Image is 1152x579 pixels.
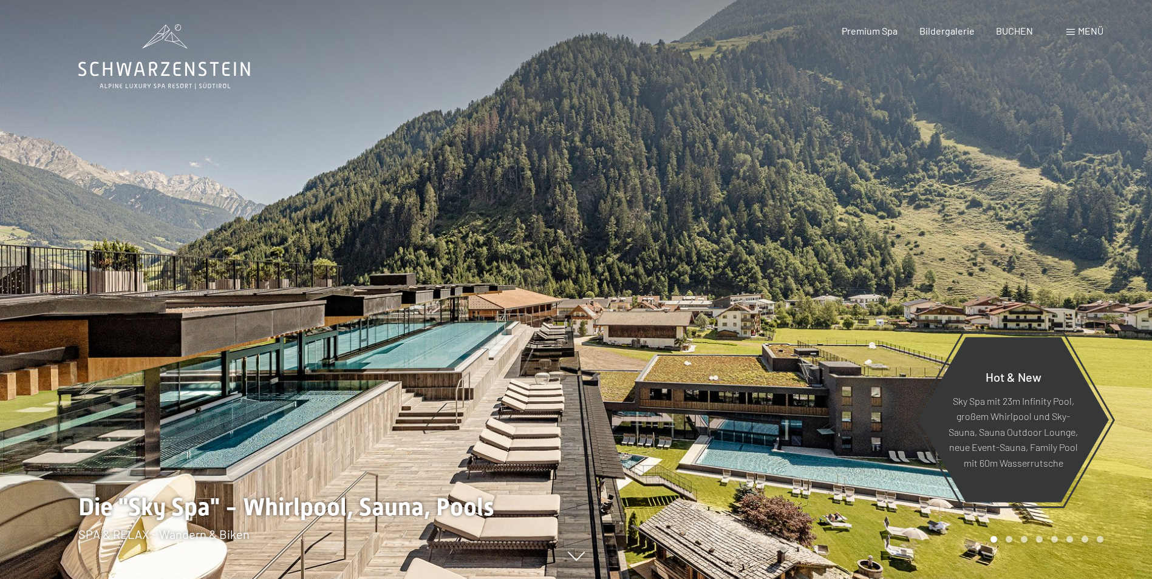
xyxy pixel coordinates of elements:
div: Carousel Page 5 [1051,536,1058,543]
a: Premium Spa [842,25,898,36]
p: Sky Spa mit 23m Infinity Pool, großem Whirlpool und Sky-Sauna, Sauna Outdoor Lounge, neue Event-S... [947,393,1079,470]
span: Hot & New [986,369,1041,384]
a: Bildergalerie [919,25,975,36]
div: Carousel Page 7 [1082,536,1088,543]
div: Carousel Page 2 [1006,536,1012,543]
div: Carousel Page 1 (Current Slide) [990,536,997,543]
span: Menü [1078,25,1103,36]
div: Carousel Page 3 [1021,536,1028,543]
div: Carousel Page 4 [1036,536,1043,543]
div: Carousel Page 8 [1097,536,1103,543]
div: Carousel Page 6 [1066,536,1073,543]
div: Carousel Pagination [986,536,1103,543]
a: BUCHEN [996,25,1033,36]
a: Hot & New Sky Spa mit 23m Infinity Pool, großem Whirlpool und Sky-Sauna, Sauna Outdoor Lounge, ne... [917,336,1109,503]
